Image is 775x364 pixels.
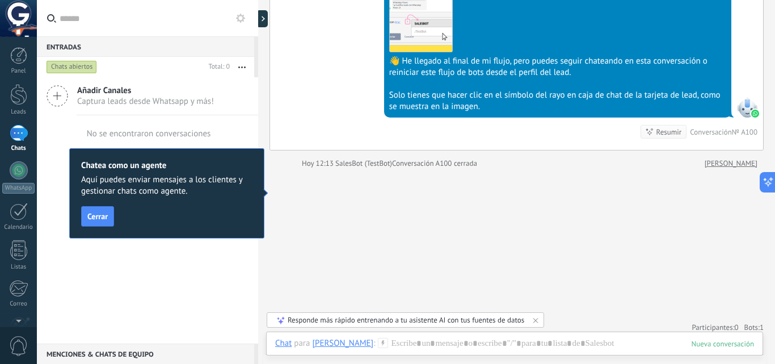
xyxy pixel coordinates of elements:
span: Añadir Canales [77,85,214,96]
div: Leads [2,108,35,116]
img: waba.svg [751,110,759,118]
div: Correo [2,300,35,308]
div: Conversación A100 cerrada [392,158,477,169]
span: 0 [735,323,739,332]
div: Resumir [656,127,682,137]
span: SalesBot (TestBot) [335,158,392,168]
span: 1 [760,323,764,332]
button: Más [230,57,254,77]
a: Participantes:0 [692,323,738,332]
span: : [373,338,375,349]
div: Entradas [37,36,254,57]
div: Mostrar [256,10,268,27]
span: SalesBot [737,97,757,118]
span: Cerrar [87,212,108,220]
div: Solo tienes que hacer clic en el símbolo del rayo en caja de chat de la tarjeta de lead, como se ... [389,90,726,112]
div: Menciones & Chats de equipo [37,344,254,364]
div: 👋 He llegado al final de mi flujo, pero puedes seguir chateando en esta conversación o reiniciar ... [389,56,726,78]
span: Captura leads desde Whatsapp y más! [77,96,214,107]
div: № A100 [732,127,757,137]
h2: Chatea como un agente [81,160,252,171]
div: Responde más rápido entrenando a tu asistente AI con tus fuentes de datos [288,315,524,325]
div: Panel [2,68,35,75]
button: Cerrar [81,206,114,227]
div: David Escobar [312,338,373,348]
div: Conversación [690,127,732,137]
span: Aquí puedes enviar mensajes a los clientes y gestionar chats como agente. [81,174,252,197]
div: WhatsApp [2,183,35,194]
span: Bots: [744,323,764,332]
div: No se encontraron conversaciones [87,128,211,139]
div: Total: 0 [204,61,230,73]
div: Listas [2,263,35,271]
span: para [294,338,310,349]
div: Hoy 12:13 [302,158,335,169]
div: Chats [2,145,35,152]
a: [PERSON_NAME] [705,158,757,169]
div: Chats abiertos [47,60,97,74]
div: Calendario [2,224,35,231]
